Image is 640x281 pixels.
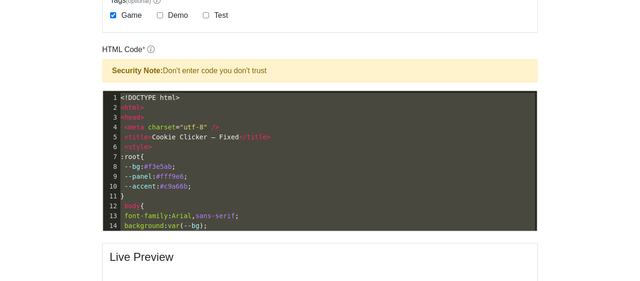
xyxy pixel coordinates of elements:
span: style [128,143,148,151]
span: Cookie Clicker — Fixed [120,133,270,141]
label: Demo [166,10,188,21]
span: </ [239,133,247,141]
div: 3 [103,113,119,122]
div: 14 [103,221,119,231]
span: : ; [120,163,176,170]
div: 13 [103,211,119,221]
div: 5 [103,132,119,142]
label: HTML Code [102,44,155,55]
span: Arial [172,212,192,220]
span: body [124,202,140,210]
span: #c9a66b [160,182,187,190]
label: Game [119,10,142,21]
span: < [120,104,124,111]
span: title [247,133,267,141]
div: 12 [103,201,119,211]
span: : ; [120,173,187,180]
span: background [124,222,164,229]
span: : ; [120,182,192,190]
div: Don't enter code you don't trust [102,59,538,83]
h4: Live Preview [110,251,530,264]
div: 1 [103,93,119,103]
span: font-family [124,212,168,220]
span: title [128,133,148,141]
span: > [148,143,152,151]
span: > [140,104,144,111]
span: --bg [184,222,200,229]
span: sans-serif [195,212,235,220]
span: < [124,123,128,131]
div: 10 [103,182,119,191]
span: > [267,133,270,141]
span: head [124,114,140,121]
label: Test [212,10,228,21]
span: < [120,114,124,121]
span: < [124,133,128,141]
span: meta [128,123,144,131]
span: : ( ); [120,222,208,229]
span: charset [148,123,176,131]
span: --accent [124,182,156,190]
span: #fff9e6 [156,173,184,180]
span: : { [120,153,144,160]
span: --bg [124,163,140,170]
strong: Security Note: [112,67,163,75]
span: = [120,123,219,131]
span: <!DOCTYPE html> [120,94,179,101]
div: 6 [103,142,119,152]
span: html [124,104,140,111]
span: > [148,133,152,141]
div: 11 [103,191,119,201]
div: 2 [103,103,119,113]
span: < [124,143,128,151]
span: > [140,114,144,121]
div: 4 [103,122,119,132]
span: } [120,192,125,200]
span: : , ; [120,212,239,220]
span: "utf-8" [179,123,207,131]
span: var [168,222,179,229]
span: /> [211,123,219,131]
div: 9 [103,172,119,182]
span: root [124,153,140,160]
span: { [120,202,144,210]
div: 7 [103,152,119,162]
span: --panel [124,173,152,180]
span: #f3e5ab [144,163,172,170]
div: 8 [103,162,119,172]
